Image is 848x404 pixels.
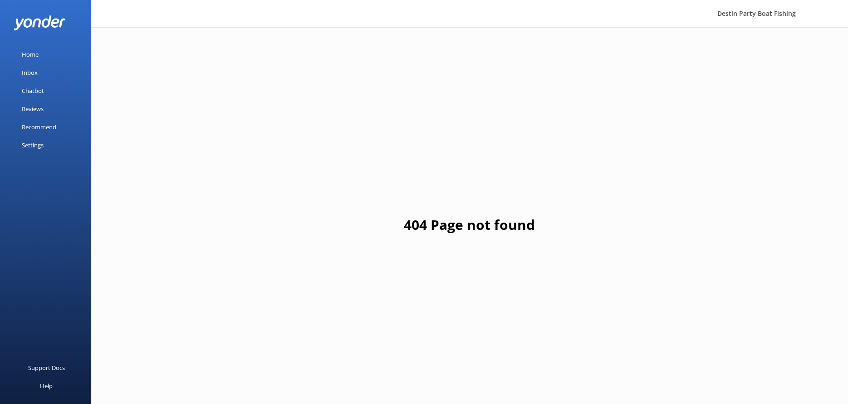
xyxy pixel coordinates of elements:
div: Reviews [22,100,44,118]
div: Inbox [22,63,38,82]
h1: 404 Page not found [404,214,535,236]
div: Help [40,377,53,395]
div: Recommend [22,118,56,136]
div: Settings [22,136,44,154]
div: Support Docs [28,359,65,377]
img: yonder-white-logo.png [14,15,66,30]
div: Chatbot [22,82,44,100]
div: Home [22,45,39,63]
